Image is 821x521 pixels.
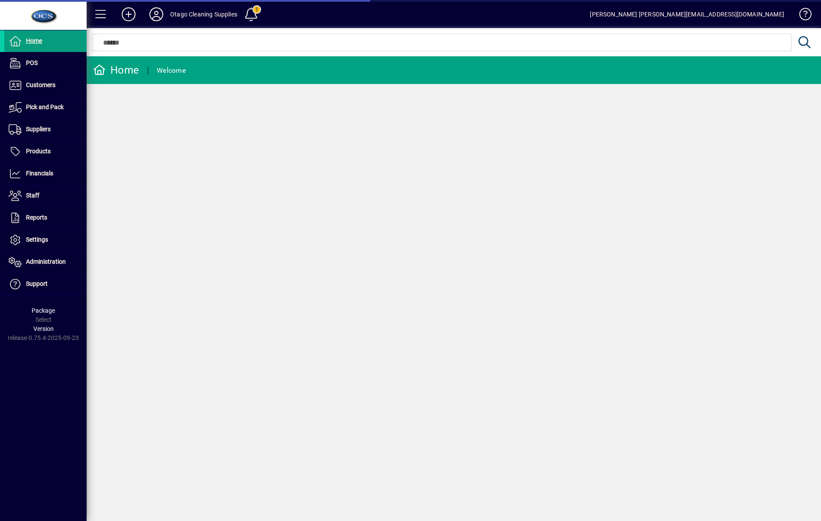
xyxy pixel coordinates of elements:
div: Home [93,63,139,77]
span: Support [26,280,48,287]
a: POS [4,52,87,74]
span: Settings [26,236,48,243]
span: POS [26,59,38,66]
a: Suppliers [4,119,87,140]
a: Customers [4,74,87,96]
span: Home [26,37,42,44]
a: Reports [4,207,87,229]
a: Staff [4,185,87,207]
a: Support [4,273,87,295]
a: Pick and Pack [4,97,87,118]
span: Staff [26,192,39,199]
span: Pick and Pack [26,104,64,110]
span: Customers [26,81,55,88]
a: Administration [4,251,87,273]
span: Financials [26,170,53,177]
span: Suppliers [26,126,51,133]
a: Settings [4,229,87,251]
span: Products [26,148,51,155]
div: [PERSON_NAME] [PERSON_NAME][EMAIL_ADDRESS][DOMAIN_NAME] [590,7,784,21]
span: Package [32,307,55,314]
span: Reports [26,214,47,221]
a: Knowledge Base [793,2,810,30]
div: Welcome [157,64,186,78]
span: Administration [26,258,66,265]
button: Profile [142,6,170,22]
span: Version [33,325,54,332]
a: Financials [4,163,87,184]
a: Products [4,141,87,162]
div: Otago Cleaning Supplies [170,7,237,21]
button: Add [115,6,142,22]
